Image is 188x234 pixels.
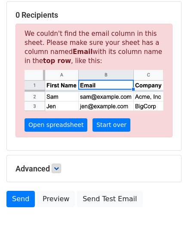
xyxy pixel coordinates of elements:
[25,118,87,132] a: Open spreadsheet
[15,24,173,137] p: We couldn't find the email column in this sheet. Please make sure your sheet has a column named w...
[6,191,35,207] a: Send
[145,193,188,234] iframe: Chat Widget
[145,193,188,234] div: Widget de chat
[15,164,173,174] h5: Advanced
[77,191,142,207] a: Send Test Email
[73,48,92,56] strong: Email
[25,70,163,111] img: google_sheets_email_column-fe0440d1484b1afe603fdd0efe349d91248b687ca341fa437c667602712cb9b1.png
[43,57,71,65] strong: top row
[15,10,173,20] h5: 0 Recipients
[37,191,75,207] a: Preview
[92,118,130,132] a: Start over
